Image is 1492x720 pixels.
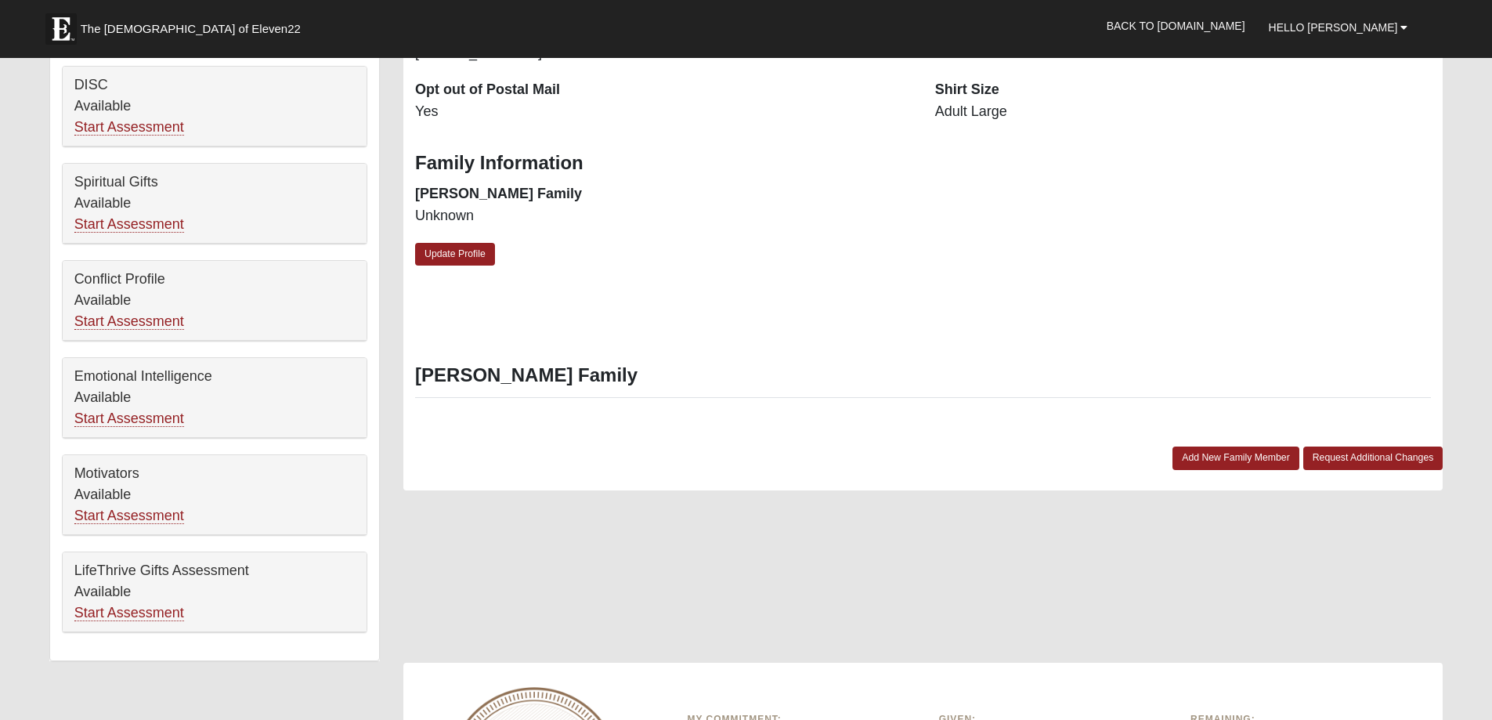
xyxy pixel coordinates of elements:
[415,206,912,226] dd: Unknown
[1303,447,1443,469] a: Request Additional Changes
[63,552,367,632] div: LifeThrive Gifts Assessment Available
[74,605,184,621] a: Start Assessment
[415,184,912,204] dt: [PERSON_NAME] Family
[74,216,184,233] a: Start Assessment
[45,13,77,45] img: Eleven22 logo
[415,102,912,122] dd: Yes
[38,5,351,45] a: The [DEMOGRAPHIC_DATA] of Eleven22
[63,67,367,147] div: DISC Available
[63,358,367,438] div: Emotional Intelligence Available
[63,164,367,244] div: Spiritual Gifts Available
[74,411,184,427] a: Start Assessment
[935,80,1432,100] dt: Shirt Size
[63,455,367,535] div: Motivators Available
[415,152,1431,175] h3: Family Information
[415,364,1431,387] h3: [PERSON_NAME] Family
[1269,21,1398,34] span: Hello [PERSON_NAME]
[415,243,495,266] a: Update Profile
[415,80,912,100] dt: Opt out of Postal Mail
[63,261,367,341] div: Conflict Profile Available
[74,508,184,524] a: Start Assessment
[81,21,301,37] span: The [DEMOGRAPHIC_DATA] of Eleven22
[74,313,184,330] a: Start Assessment
[1172,447,1299,469] a: Add New Family Member
[1257,8,1420,47] a: Hello [PERSON_NAME]
[74,119,184,136] a: Start Assessment
[1095,6,1257,45] a: Back to [DOMAIN_NAME]
[935,102,1432,122] dd: Adult Large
